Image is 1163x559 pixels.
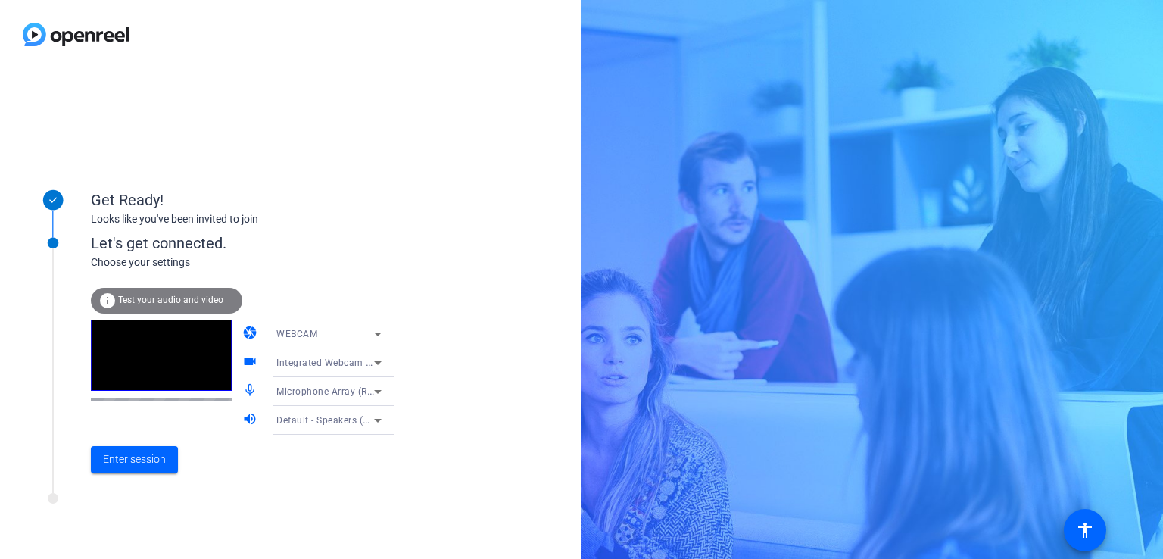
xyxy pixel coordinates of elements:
[91,189,394,211] div: Get Ready!
[103,451,166,467] span: Enter session
[118,295,223,305] span: Test your audio and video
[242,325,260,343] mat-icon: camera
[242,383,260,401] mat-icon: mic_none
[91,232,394,255] div: Let's get connected.
[276,414,440,426] span: Default - Speakers (Realtek(R) Audio)
[242,354,260,372] mat-icon: videocam
[276,356,420,368] span: Integrated Webcam (0c45:6720)
[242,411,260,429] mat-icon: volume_up
[276,329,317,339] span: WEBCAM
[98,292,117,310] mat-icon: info
[91,255,394,270] div: Choose your settings
[91,211,394,227] div: Looks like you've been invited to join
[91,446,178,473] button: Enter session
[276,385,438,397] span: Microphone Array (Realtek(R) Audio)
[1076,521,1094,539] mat-icon: accessibility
